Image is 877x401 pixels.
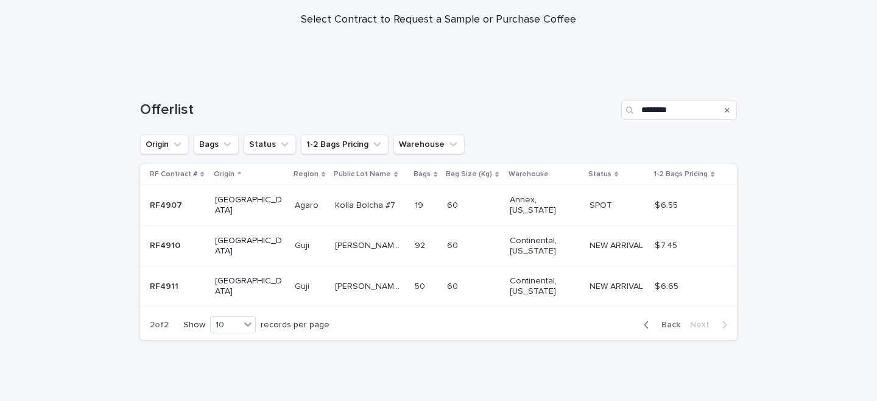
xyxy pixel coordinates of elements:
input: Search [621,101,737,120]
span: Back [654,321,680,329]
p: $ 6.55 [655,198,680,211]
p: Bag Size (Kg) [446,168,492,181]
p: Kolla Bolcha #7 [335,198,398,211]
p: [GEOGRAPHIC_DATA] [215,195,283,216]
tr: RF4911RF4911 [GEOGRAPHIC_DATA]GujiGuji [PERSON_NAME] Harsu [PERSON_NAME] lot #3 Natural[PERSON_NA... [140,266,737,307]
p: [GEOGRAPHIC_DATA] [215,276,283,297]
p: 2 of 2 [140,310,178,340]
p: 1-2 Bags Pricing [653,168,708,181]
p: $ 7.45 [655,238,680,251]
p: Region [294,168,319,181]
p: 60 [447,198,460,211]
tr: RF4910RF4910 [GEOGRAPHIC_DATA]GujiGuji [PERSON_NAME] Muda lot #1 Natural[PERSON_NAME] Muda lot #1... [140,225,737,266]
p: Public Lot Name [334,168,391,181]
p: SPOT [590,198,615,211]
button: Warehouse [393,135,465,154]
p: Uraga Harsu Haro lot #3 Natural [335,279,405,292]
p: Guji [295,238,312,251]
p: Uraga Goro Muda lot #1 Natural [335,238,405,251]
p: RF Contract # [150,168,197,181]
p: NEW ARRIVAL [590,279,646,292]
p: RF4910 [150,238,183,251]
p: Status [588,168,611,181]
p: Bags [414,168,431,181]
button: Origin [140,135,189,154]
p: 19 [415,198,426,211]
p: [GEOGRAPHIC_DATA] [215,236,283,257]
button: 1-2 Bags Pricing [301,135,389,154]
tr: RF4907RF4907 [GEOGRAPHIC_DATA]AgaroAgaro Kolla Bolcha #7Kolla Bolcha #7 1919 6060 Annex, [US_STAT... [140,185,737,226]
h1: Offerlist [140,101,616,119]
button: Next [685,319,737,330]
span: Next [690,321,717,329]
p: $ 6.65 [655,279,681,292]
p: Agaro [295,198,321,211]
button: Bags [194,135,239,154]
p: Warehouse [509,168,549,181]
p: Show [183,320,205,330]
p: 60 [447,238,460,251]
button: Back [634,319,685,330]
button: Status [244,135,296,154]
p: RF4907 [150,198,185,211]
p: 92 [415,238,428,251]
p: Origin [214,168,234,181]
p: Select Contract to Request a Sample or Purchase Coffee [195,13,682,27]
p: Guji [295,279,312,292]
div: 10 [211,319,240,332]
p: records per page [261,320,329,330]
p: 60 [447,279,460,292]
p: 50 [415,279,428,292]
p: NEW ARRIVAL [590,238,646,251]
p: RF4911 [150,279,181,292]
